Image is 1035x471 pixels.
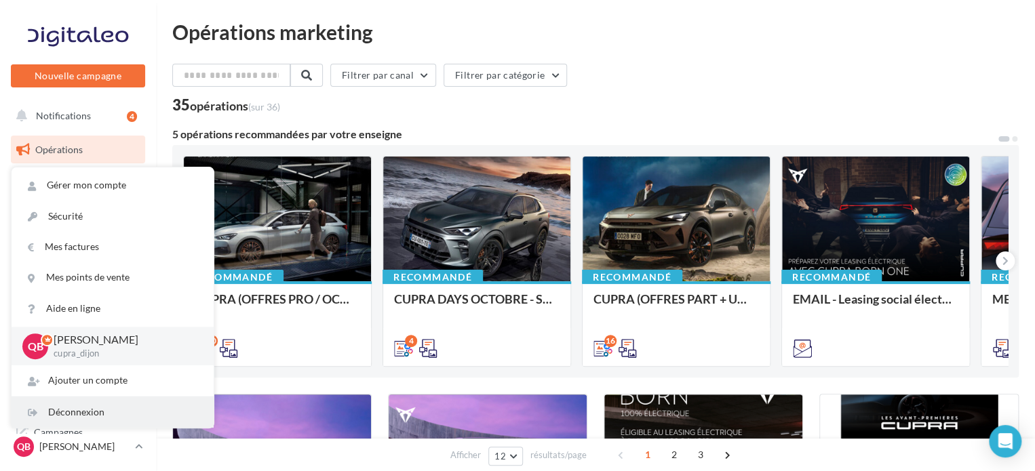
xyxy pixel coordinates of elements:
a: Visibilité en ligne [8,204,148,232]
div: Recommandé [383,270,483,285]
span: 2 [663,444,685,466]
div: CUPRA (OFFRES PART + USP / OCT) - SOCIAL MEDIA [593,292,759,319]
a: Mes factures [12,232,214,262]
a: Gérer mon compte [12,170,214,201]
p: [PERSON_NAME] [39,440,130,453]
button: Nouvelle campagne [11,64,145,87]
a: Opérations [8,136,148,164]
div: Recommandé [582,270,682,285]
div: 5 opérations recommandées par votre enseigne [172,129,997,140]
button: 12 [488,447,523,466]
div: EMAIL - Leasing social électrique - CUPRA Born One [793,292,958,319]
button: Filtrer par canal [330,64,436,87]
p: [PERSON_NAME] [54,332,192,348]
div: opérations [190,100,280,112]
div: 35 [172,98,280,112]
span: QB [28,338,43,354]
span: Notifications [36,110,91,121]
a: QB [PERSON_NAME] [11,434,145,459]
span: 1 [637,444,659,466]
div: Ajouter un compte [12,365,214,396]
p: cupra_dijon [54,348,192,360]
div: 16 [604,335,617,347]
span: Opérations [35,144,83,155]
a: Calendrier [8,339,148,367]
a: Sécurité [12,201,214,232]
button: Notifications 4 [8,102,142,130]
div: 4 [127,111,137,122]
div: Open Intercom Messenger [989,425,1021,457]
a: Aide en ligne [12,293,214,324]
span: résultats/page [530,449,587,462]
a: Boîte de réception [8,169,148,198]
a: Mes points de vente [12,262,214,293]
a: Médiathèque [8,305,148,333]
div: CUPRA (OFFRES PRO / OCT) - SOCIAL MEDIA [195,292,360,319]
div: Déconnexion [12,397,214,428]
a: PLV et print personnalisable [8,372,148,412]
span: (sur 36) [248,101,280,112]
div: Recommandé [183,270,284,285]
button: Filtrer par catégorie [444,64,567,87]
div: CUPRA DAYS OCTOBRE - SOME [394,292,560,319]
div: Opérations marketing [172,22,1019,42]
a: Contacts [8,271,148,300]
span: QB [17,440,31,453]
span: 12 [494,451,506,462]
div: 4 [405,335,417,347]
span: Afficher [450,449,481,462]
div: Recommandé [781,270,882,285]
span: 3 [690,444,711,466]
a: Campagnes [8,238,148,266]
